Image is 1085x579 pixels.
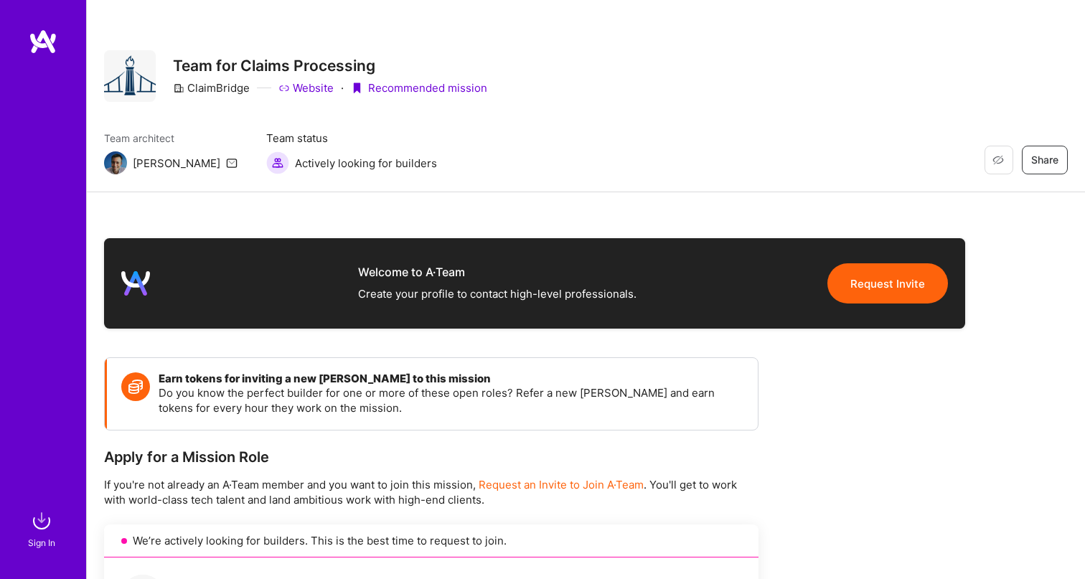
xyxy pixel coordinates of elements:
[29,29,57,55] img: logo
[295,156,437,171] span: Actively looking for builders
[104,477,758,507] p: If you're not already an A·Team member and you want to join this mission, . You'll get to work wi...
[351,83,362,94] i: icon PurpleRibbon
[159,372,743,385] h4: Earn tokens for inviting a new [PERSON_NAME] to this mission
[28,535,55,550] div: Sign In
[358,264,637,280] div: Welcome to A·Team
[121,372,150,401] img: Token icon
[104,151,127,174] img: Team Architect
[159,385,743,415] p: Do you know the perfect builder for one or more of these open roles? Refer a new [PERSON_NAME] an...
[1031,153,1058,167] span: Share
[266,131,437,146] span: Team status
[341,80,344,95] div: ·
[104,448,758,466] div: Apply for a Mission Role
[1022,146,1068,174] button: Share
[121,269,150,298] img: logo
[827,263,948,303] button: Request Invite
[479,478,644,491] span: Request an Invite to Join A·Team
[992,154,1004,166] i: icon EyeClosed
[30,507,56,550] a: sign inSign In
[104,50,156,102] img: Company Logo
[104,524,758,557] div: We’re actively looking for builders. This is the best time to request to join.
[27,507,56,535] img: sign in
[104,131,238,146] span: Team architect
[173,80,250,95] div: ClaimBridge
[358,286,637,303] div: Create your profile to contact high-level professionals.
[173,57,487,75] h3: Team for Claims Processing
[266,151,289,174] img: Actively looking for builders
[133,156,220,171] div: [PERSON_NAME]
[173,83,184,94] i: icon CompanyGray
[351,80,487,95] div: Recommended mission
[226,157,238,169] i: icon Mail
[278,80,334,95] a: Website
